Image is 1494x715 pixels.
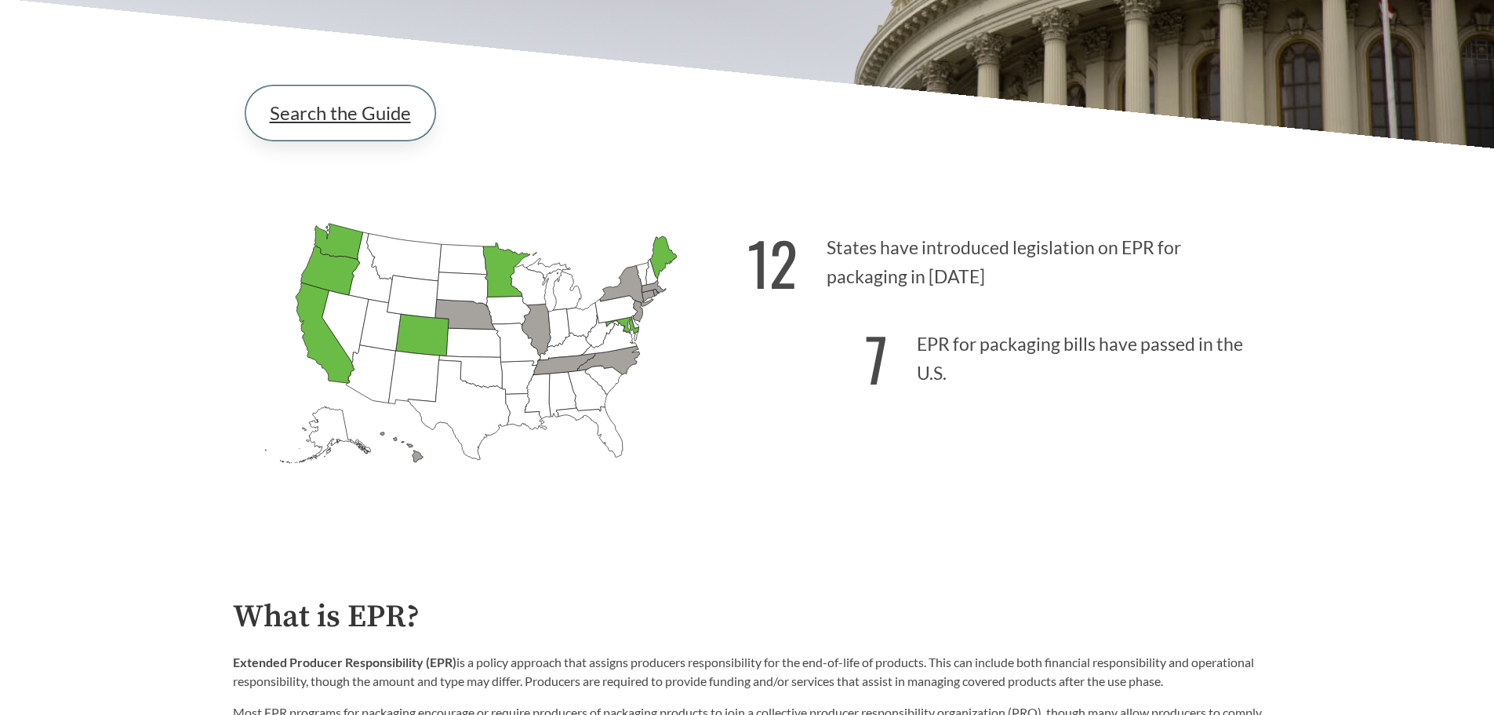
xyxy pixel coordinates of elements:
p: States have introduced legislation on EPR for packaging in [DATE] [747,210,1262,306]
h2: What is EPR? [233,600,1262,635]
p: EPR for packaging bills have passed in the U.S. [747,306,1262,403]
strong: Extended Producer Responsibility (EPR) [233,655,456,669]
p: is a policy approach that assigns producers responsibility for the end-of-life of products. This ... [233,653,1262,691]
strong: 7 [865,315,888,402]
strong: 12 [747,219,798,306]
a: Search the Guide [245,86,435,140]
